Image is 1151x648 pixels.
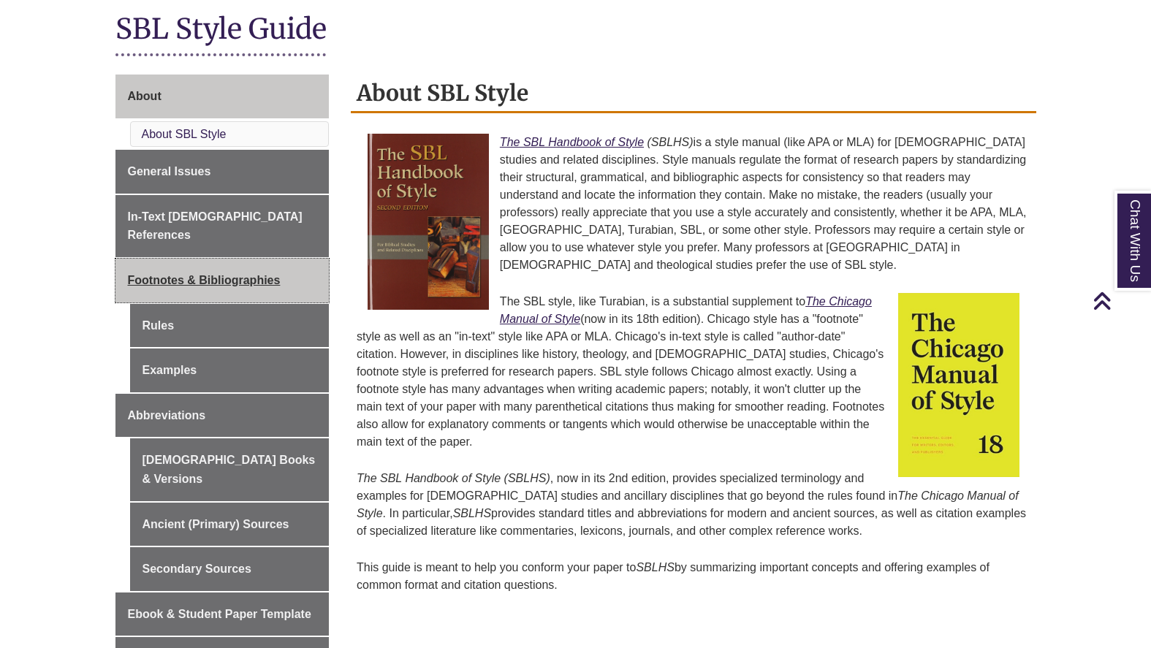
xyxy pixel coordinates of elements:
[115,259,330,302] a: Footnotes & Bibliographies
[357,553,1030,600] p: This guide is meant to help you conform your paper to by summarizing important concepts and offer...
[357,128,1030,280] p: is a style manual (like APA or MLA) for [DEMOGRAPHIC_DATA] studies and related disciplines. Style...
[357,472,550,484] em: The SBL Handbook of Style (SBLHS)
[128,90,162,102] span: About
[142,128,227,140] a: About SBL Style
[357,464,1030,546] p: , now in its 2nd edition, provides specialized terminology and examples for [DEMOGRAPHIC_DATA] st...
[130,547,330,591] a: Secondary Sources
[500,136,644,148] a: The SBL Handbook of Style
[357,287,1030,457] p: The SBL style, like Turabian, is a substantial supplement to (now in its 18th edition). Chicago s...
[115,75,330,118] a: About
[130,503,330,546] a: Ancient (Primary) Sources
[130,438,330,500] a: [DEMOGRAPHIC_DATA] Books & Versions
[453,507,491,519] em: SBLHS
[115,394,330,438] a: Abbreviations
[130,348,330,392] a: Examples
[357,489,1019,519] em: The Chicago Manual of Style
[128,274,281,286] span: Footnotes & Bibliographies
[115,150,330,194] a: General Issues
[636,561,674,573] em: SBLHS
[128,608,311,620] span: Ebook & Student Paper Template
[128,409,206,422] span: Abbreviations
[128,165,211,178] span: General Issues
[115,592,330,636] a: Ebook & Student Paper Template
[115,11,1036,50] h1: SBL Style Guide
[130,304,330,348] a: Rules
[351,75,1036,113] h2: About SBL Style
[500,295,872,325] a: The Chicago Manual of Style
[647,136,693,148] em: (SBLHS)
[115,195,330,257] a: In-Text [DEMOGRAPHIC_DATA] References
[128,210,303,242] span: In-Text [DEMOGRAPHIC_DATA] References
[1093,291,1147,310] a: Back to Top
